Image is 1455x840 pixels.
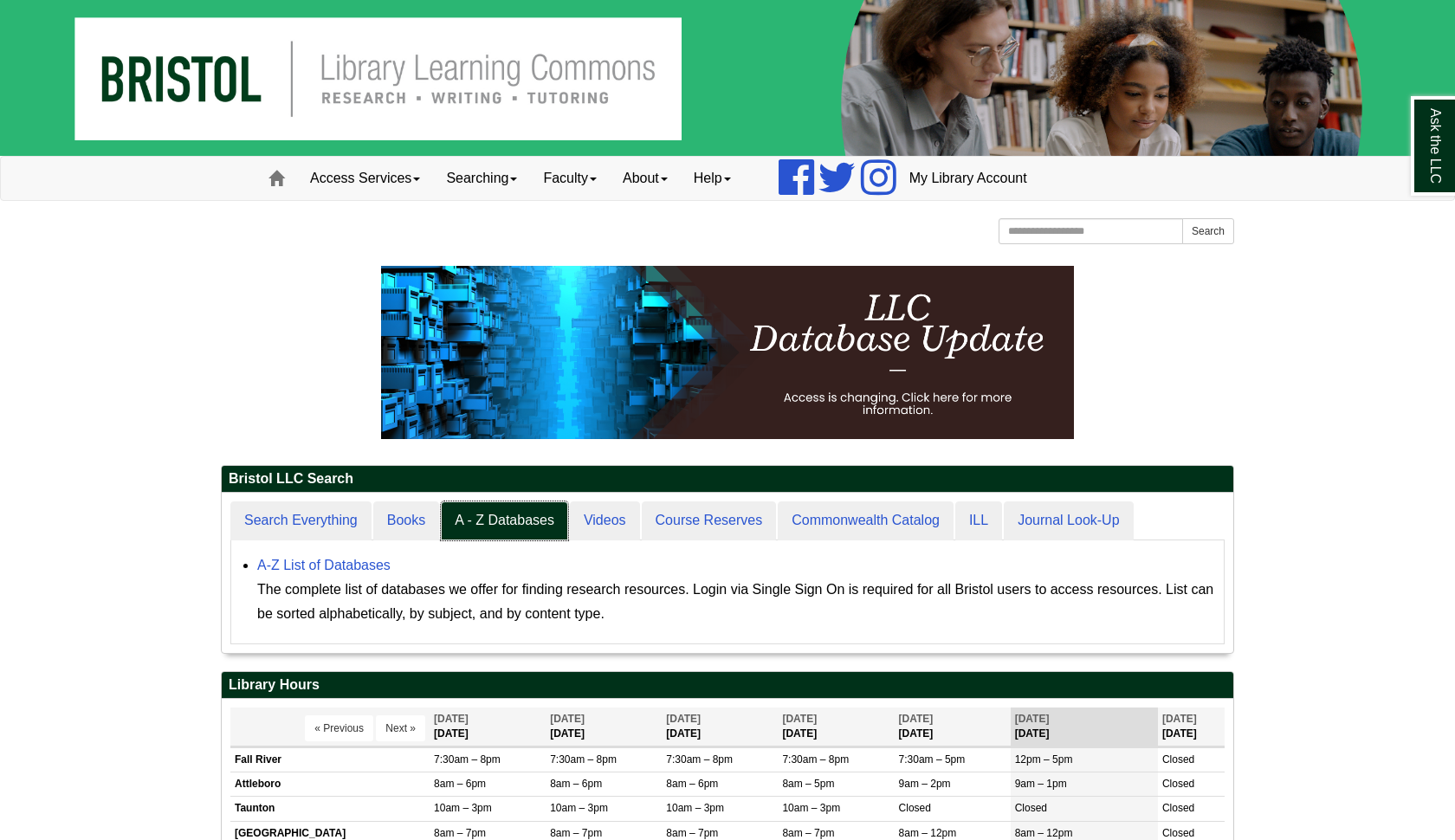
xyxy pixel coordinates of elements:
[899,753,966,766] span: 7:30am – 5pm
[373,501,439,540] a: Books
[1162,753,1194,766] span: Closed
[297,157,433,200] a: Access Services
[550,753,617,766] span: 7:30am – 8pm
[1004,501,1133,540] a: Journal Look-Up
[899,713,934,725] span: [DATE]
[230,501,372,540] a: Search Everything
[434,713,469,725] span: [DATE]
[1162,802,1194,814] span: Closed
[666,802,724,814] span: 10am – 3pm
[1182,218,1234,244] button: Search
[666,827,718,839] span: 8am – 7pm
[230,748,430,772] td: Fall River
[782,778,834,790] span: 8am – 5pm
[230,772,430,797] td: Attleboro
[550,827,602,839] span: 8am – 7pm
[610,157,681,200] a: About
[257,558,391,572] a: A-Z List of Databases
[782,827,834,839] span: 8am – 7pm
[222,466,1233,493] h2: Bristol LLC Search
[782,713,817,725] span: [DATE]
[434,778,486,790] span: 8am – 6pm
[257,578,1215,626] div: The complete list of databases we offer for finding research resources. Login via Single Sign On ...
[1158,708,1225,746] th: [DATE]
[430,708,546,746] th: [DATE]
[1015,713,1050,725] span: [DATE]
[1015,778,1067,790] span: 9am – 1pm
[1015,753,1073,766] span: 12pm – 5pm
[434,827,486,839] span: 8am – 7pm
[1162,778,1194,790] span: Closed
[899,802,931,814] span: Closed
[305,715,373,741] button: « Previous
[1162,827,1194,839] span: Closed
[530,157,610,200] a: Faculty
[433,157,530,200] a: Searching
[662,708,778,746] th: [DATE]
[666,778,718,790] span: 8am – 6pm
[381,266,1074,439] img: HTML tutorial
[899,827,957,839] span: 8am – 12pm
[230,797,430,821] td: Taunton
[782,802,840,814] span: 10am – 3pm
[895,708,1011,746] th: [DATE]
[681,157,744,200] a: Help
[550,713,585,725] span: [DATE]
[1162,713,1197,725] span: [DATE]
[955,501,1002,540] a: ILL
[434,802,492,814] span: 10am – 3pm
[550,802,608,814] span: 10am – 3pm
[666,713,701,725] span: [DATE]
[778,708,894,746] th: [DATE]
[222,672,1233,699] h2: Library Hours
[782,753,849,766] span: 7:30am – 8pm
[546,708,662,746] th: [DATE]
[896,157,1040,200] a: My Library Account
[1011,708,1158,746] th: [DATE]
[441,501,568,540] a: A - Z Databases
[642,501,777,540] a: Course Reserves
[434,753,501,766] span: 7:30am – 8pm
[1015,827,1073,839] span: 8am – 12pm
[778,501,954,540] a: Commonwealth Catalog
[1015,802,1047,814] span: Closed
[899,778,951,790] span: 9am – 2pm
[666,753,733,766] span: 7:30am – 8pm
[550,778,602,790] span: 8am – 6pm
[570,501,640,540] a: Videos
[376,715,425,741] button: Next »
